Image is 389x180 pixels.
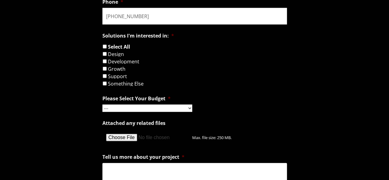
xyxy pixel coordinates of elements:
label: Growth [108,66,125,71]
label: Design [108,52,124,57]
label: Tell us more about your project [102,154,185,160]
span: Max. file size: 250 MB. [192,130,236,140]
iframe: Chat Widget [358,150,389,180]
label: Solutions I'm interested in: [102,33,174,39]
label: Support [108,74,127,79]
label: Attached any related files [102,120,165,126]
label: Development [108,59,139,64]
label: Please Select Your Budget [102,95,171,102]
label: Something Else [108,81,144,86]
input: (###) ###-#### [102,8,287,25]
label: Select All [108,44,130,49]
